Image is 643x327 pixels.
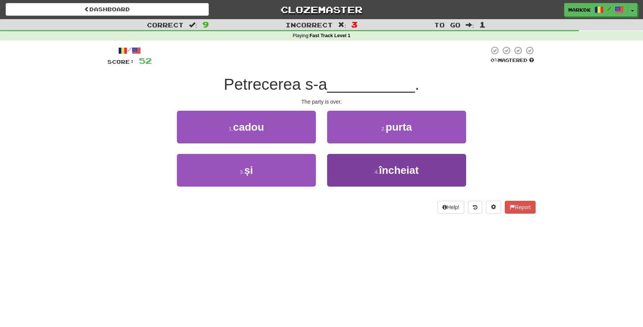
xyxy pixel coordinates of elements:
[415,75,420,93] span: .
[386,121,412,133] span: purta
[147,21,184,29] span: Correct
[438,201,464,214] button: Help!
[233,121,264,133] span: cadou
[189,22,197,28] span: :
[139,56,152,65] span: 52
[466,22,474,28] span: :
[220,3,423,16] a: Clozemaster
[374,169,379,175] small: 4 .
[381,126,386,132] small: 2 .
[177,154,316,187] button: 3.și
[6,3,209,16] a: Dashboard
[240,169,244,175] small: 3 .
[564,3,628,17] a: Markdk /
[244,164,253,176] span: și
[177,111,316,143] button: 1.cadou
[489,57,536,64] div: Mastered
[107,98,536,105] div: The party is over.
[491,57,498,63] span: 0 %
[107,46,152,55] div: /
[107,59,134,65] span: Score:
[568,6,591,13] span: Markdk
[434,21,460,29] span: To go
[202,20,209,29] span: 9
[224,75,327,93] span: Petrecerea s-a
[327,154,466,187] button: 4.încheiat
[351,20,358,29] span: 3
[468,201,482,214] button: Round history (alt+y)
[327,111,466,143] button: 2.purta
[327,75,415,93] span: __________
[229,126,233,132] small: 1 .
[607,6,611,11] span: /
[285,21,333,29] span: Incorrect
[505,201,536,214] button: Report
[379,164,419,176] span: încheiat
[479,20,486,29] span: 1
[338,22,346,28] span: :
[309,33,350,38] strong: Fast Track Level 1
